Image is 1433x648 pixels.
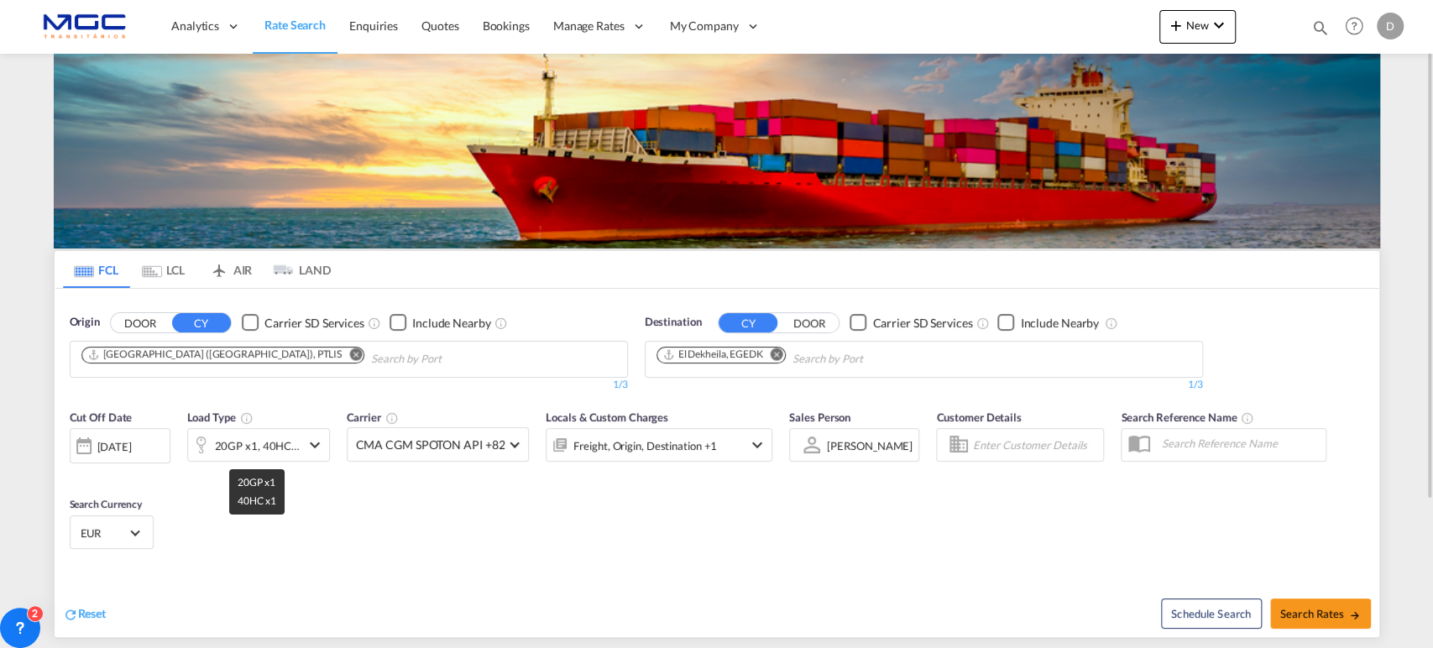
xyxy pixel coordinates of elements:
button: CY [719,313,777,332]
div: El Dekheila, EGEDK [662,348,763,362]
button: Search Ratesicon-arrow-right [1270,598,1371,629]
md-pagination-wrapper: Use the left and right arrow keys to navigate between tabs [63,251,332,288]
md-chips-wrap: Chips container. Use arrow keys to select chips. [79,342,538,373]
span: Search Rates [1280,607,1361,620]
span: Quotes [421,18,458,33]
span: Load Type [187,410,254,424]
span: 20GP x1 40HC x1 [238,476,275,507]
span: Help [1340,12,1368,40]
md-icon: Unchecked: Search for CY (Container Yard) services for all selected carriers.Checked : Search for... [975,316,989,330]
md-icon: icon-chevron-down [747,435,767,455]
button: CY [172,313,231,332]
span: Origin [70,314,100,331]
span: CMA CGM SPOTON API +82 [356,436,505,453]
md-icon: icon-refresh [63,607,78,622]
div: Lisbon (Lisboa), PTLIS [87,348,343,362]
span: Enquiries [349,18,398,33]
span: Analytics [171,18,219,34]
span: Sales Person [789,410,850,424]
md-icon: Unchecked: Ignores neighbouring ports when fetching rates.Checked : Includes neighbouring ports w... [494,316,508,330]
md-checkbox: Checkbox No Ink [242,314,364,332]
div: Include Nearby [1020,315,1099,332]
md-select: Sales Person: Diogo Santos [825,433,914,457]
div: D [1377,13,1404,39]
md-tab-item: LAND [264,251,332,288]
md-icon: icon-chevron-down [1209,15,1229,35]
div: icon-magnify [1311,18,1330,44]
div: Freight Origin Destination Factory Stuffingicon-chevron-down [546,428,772,462]
div: Include Nearby [412,315,491,332]
div: 1/3 [70,378,628,392]
md-icon: icon-arrow-right [1348,609,1360,621]
md-icon: icon-information-outline [240,411,254,425]
div: 1/3 [645,378,1203,392]
span: Search Currency [70,498,143,510]
div: 20GP x1 40HC x1 [215,434,301,457]
md-checkbox: Checkbox No Ink [390,314,491,332]
md-datepicker: Select [70,462,82,484]
div: [DATE] [97,439,132,454]
div: 20GP x1 40HC x1icon-chevron-down [187,428,330,462]
div: OriginDOOR CY Checkbox No InkUnchecked: Search for CY (Container Yard) services for all selected ... [55,289,1379,637]
span: EUR [81,525,128,541]
input: Search Reference Name [1153,431,1326,456]
button: Remove [338,348,363,364]
div: Help [1340,12,1377,42]
button: DOOR [111,313,170,332]
div: [DATE] [70,428,170,463]
span: Manage Rates [553,18,625,34]
md-icon: The selected Trucker/Carrierwill be displayed in the rate results If the rates are from another f... [385,411,399,425]
input: Enter Customer Details [972,432,1098,457]
span: New [1166,18,1229,32]
md-chips-wrap: Chips container. Use arrow keys to select chips. [654,342,959,373]
div: Press delete to remove this chip. [87,348,346,362]
span: Cut Off Date [70,410,133,424]
img: 92835000d1c111ee8b33af35afdd26c7.png [25,8,139,45]
button: icon-plus 400-fgNewicon-chevron-down [1159,10,1236,44]
md-icon: icon-magnify [1311,18,1330,37]
md-tab-item: LCL [130,251,197,288]
div: Carrier SD Services [872,315,972,332]
div: Freight Origin Destination Factory Stuffing [573,434,717,457]
img: LCL+%26+FCL+BACKGROUND.png [54,54,1380,248]
input: Chips input. [792,346,952,373]
md-icon: Unchecked: Ignores neighbouring ports when fetching rates.Checked : Includes neighbouring ports w... [1105,316,1118,330]
span: Customer Details [936,410,1021,424]
span: Carrier [347,410,399,424]
button: DOOR [780,313,839,332]
input: Chips input. [371,346,531,373]
md-tab-item: FCL [63,251,130,288]
md-icon: icon-airplane [209,260,229,273]
div: Press delete to remove this chip. [662,348,766,362]
div: icon-refreshReset [63,605,107,624]
span: Bookings [483,18,530,33]
md-select: Select Currency: € EUREuro [79,520,144,545]
md-icon: Unchecked: Search for CY (Container Yard) services for all selected carriers.Checked : Search for... [368,316,381,330]
div: Carrier SD Services [264,315,364,332]
span: Rate Search [264,18,326,32]
button: Note: By default Schedule search will only considerorigin ports, destination ports and cut off da... [1161,598,1262,629]
md-checkbox: Checkbox No Ink [997,314,1099,332]
button: Remove [760,348,785,364]
span: Reset [78,606,107,620]
div: [PERSON_NAME] [827,439,913,452]
md-icon: icon-chevron-down [305,435,325,455]
md-tab-item: AIR [197,251,264,288]
span: Search Reference Name [1121,410,1254,424]
span: Destination [645,314,702,331]
md-checkbox: Checkbox No Ink [850,314,972,332]
md-icon: Your search will be saved by the below given name [1241,411,1254,425]
md-icon: icon-plus 400-fg [1166,15,1186,35]
span: My Company [670,18,739,34]
span: Locals & Custom Charges [546,410,668,424]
